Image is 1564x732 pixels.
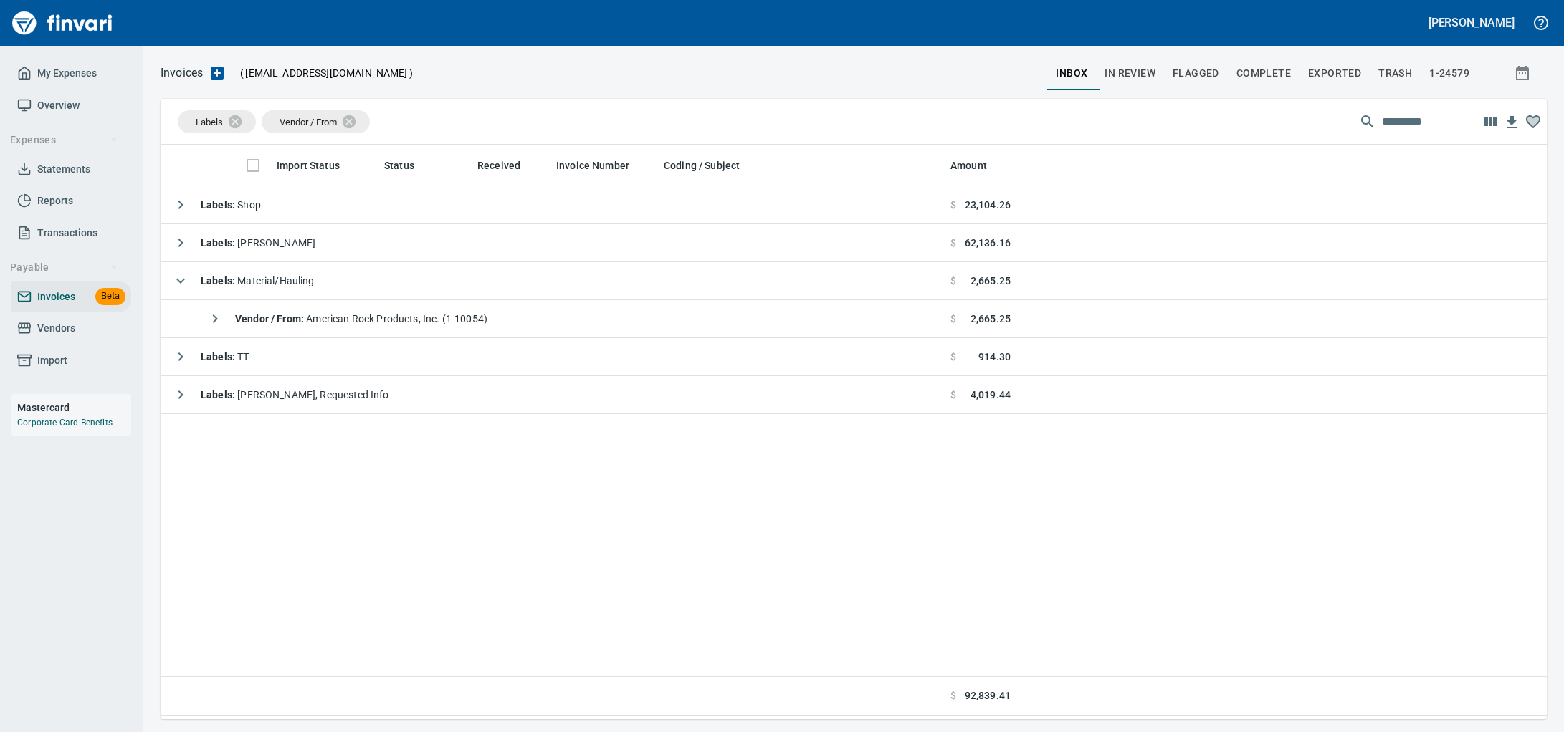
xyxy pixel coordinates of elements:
[1501,60,1547,86] button: Show invoices within a particular date range
[1378,64,1412,82] span: trash
[277,157,358,174] span: Import Status
[201,389,389,400] span: [PERSON_NAME], Requested Info
[950,274,956,288] span: $
[232,66,413,80] p: ( )
[4,127,124,153] button: Expenses
[10,259,118,276] span: Payable
[201,351,237,362] strong: Labels :
[37,97,80,115] span: Overview
[95,288,125,304] span: Beta
[384,157,414,174] span: Status
[9,6,116,40] img: Finvari
[201,237,237,249] strong: Labels :
[37,319,75,337] span: Vendors
[17,400,131,415] h6: Mastercard
[235,313,487,324] span: American Rock Products, Inc. (1-10054)
[965,198,1011,212] span: 23,104.26
[201,199,237,211] strong: Labels :
[201,275,315,286] span: Material/Hauling
[201,237,315,249] span: [PERSON_NAME]
[664,157,740,174] span: Coding / Subject
[971,312,1011,326] span: 2,665.25
[1308,64,1361,82] span: Exported
[950,157,1006,174] span: Amount
[1429,15,1515,30] h5: [PERSON_NAME]
[262,110,370,133] div: Vendor / From
[4,254,124,281] button: Payable
[161,64,203,82] p: Invoices
[11,312,131,345] a: Vendors
[17,418,113,428] a: Corporate Card Benefits
[37,160,90,178] span: Statements
[1501,112,1522,133] button: Download table
[201,275,237,286] strong: Labels :
[950,350,956,364] span: $
[37,224,97,242] span: Transactions
[556,157,648,174] span: Invoice Number
[1429,64,1469,82] span: 1-24579
[1236,64,1291,82] span: Complete
[11,57,131,90] a: My Expenses
[1173,64,1219,82] span: Flagged
[1105,64,1155,82] span: In Review
[203,64,232,82] button: Upload an Invoice
[277,157,340,174] span: Import Status
[11,153,131,186] a: Statements
[1479,111,1501,133] button: Choose columns to display
[950,157,987,174] span: Amount
[11,345,131,377] a: Import
[178,110,256,133] div: Labels
[384,157,433,174] span: Status
[978,350,1011,364] span: 914.30
[950,312,956,326] span: $
[280,117,337,127] span: Vendor / From
[10,131,118,149] span: Expenses
[201,389,237,400] strong: Labels :
[1425,11,1518,34] button: [PERSON_NAME]
[950,688,956,703] span: $
[556,157,629,174] span: Invoice Number
[244,66,409,80] span: [EMAIL_ADDRESS][DOMAIN_NAME]
[37,64,97,82] span: My Expenses
[950,236,956,250] span: $
[161,64,203,82] nav: breadcrumb
[37,288,75,306] span: Invoices
[201,351,249,362] span: TT
[1056,64,1087,82] span: inbox
[477,157,520,174] span: Received
[235,313,306,324] strong: Vendor / From :
[971,274,1011,288] span: 2,665.25
[201,199,261,211] span: Shop
[11,185,131,217] a: Reports
[11,90,131,122] a: Overview
[971,387,1011,402] span: 4,019.44
[1522,111,1544,133] button: Column choices favorited. Click to reset to default
[11,217,131,249] a: Transactions
[37,192,73,210] span: Reports
[965,236,1011,250] span: 62,136.16
[37,352,67,370] span: Import
[664,157,758,174] span: Coding / Subject
[11,281,131,313] a: InvoicesBeta
[196,117,223,127] span: Labels
[965,688,1011,703] span: 92,839.41
[477,157,539,174] span: Received
[950,387,956,402] span: $
[950,198,956,212] span: $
